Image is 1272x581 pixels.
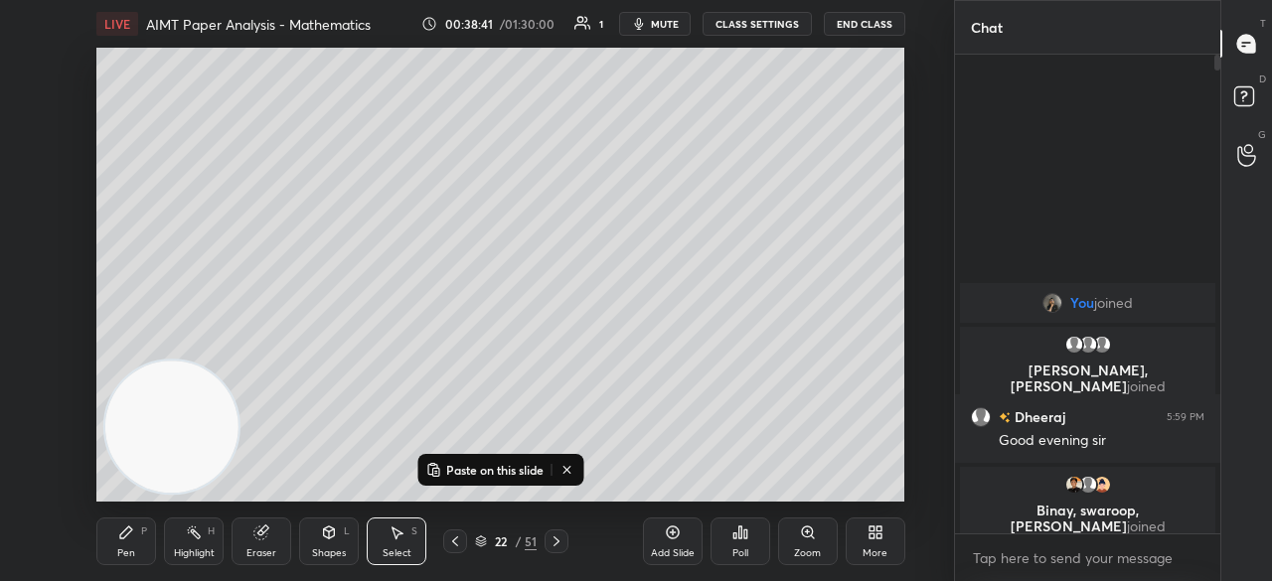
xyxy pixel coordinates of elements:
[863,548,887,558] div: More
[312,548,346,558] div: Shapes
[141,526,147,536] div: P
[955,279,1220,534] div: grid
[525,532,537,550] div: 51
[999,431,1204,451] div: Good evening sir
[972,363,1203,394] p: [PERSON_NAME], [PERSON_NAME]
[1092,335,1112,355] img: default.png
[1070,295,1094,311] span: You
[246,548,276,558] div: Eraser
[732,548,748,558] div: Poll
[117,548,135,558] div: Pen
[1064,335,1084,355] img: default.png
[1167,411,1204,423] div: 5:59 PM
[174,548,215,558] div: Highlight
[1011,406,1065,427] h6: Dheeraj
[824,12,905,36] button: End Class
[619,12,691,36] button: mute
[703,12,812,36] button: CLASS SETTINGS
[999,412,1011,423] img: no-rating-badge.077c3623.svg
[1042,293,1062,313] img: 518721ee46394fa1bc4d5539d7907d7d.jpg
[1260,16,1266,31] p: T
[1259,72,1266,86] p: D
[1127,376,1166,395] span: joined
[422,458,548,482] button: Paste on this slide
[972,503,1203,534] p: Binay, swaroop, [PERSON_NAME]
[794,548,821,558] div: Zoom
[599,19,603,29] div: 1
[1064,475,1084,495] img: 9ecfa41c2d824964b331197ca6b6b115.jpg
[1258,127,1266,142] p: G
[411,526,417,536] div: S
[96,12,138,36] div: LIVE
[208,526,215,536] div: H
[1092,475,1112,495] img: 21587130_07766523-F9E8-468D-97EE-A12772881A73.png
[344,526,350,536] div: L
[1094,295,1133,311] span: joined
[383,548,411,558] div: Select
[1078,335,1098,355] img: default.png
[651,548,695,558] div: Add Slide
[1127,516,1166,535] span: joined
[491,535,511,547] div: 22
[955,1,1019,54] p: Chat
[446,462,544,478] p: Paste on this slide
[146,15,371,34] h4: AIMT Paper Analysis - Mathematics
[971,407,991,427] img: default.png
[651,17,679,31] span: mute
[515,535,521,547] div: /
[1078,475,1098,495] img: default.png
